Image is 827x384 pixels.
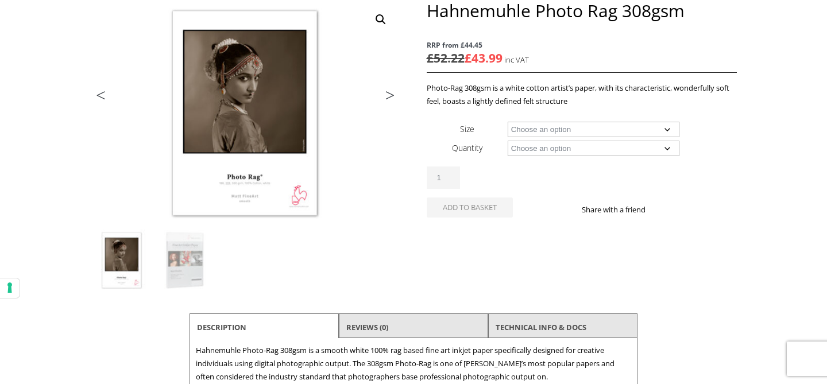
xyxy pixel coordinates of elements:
p: Hahnemuhle Photo-Rag 308gsm is a smooth white 100% rag based fine art inkjet paper specifically d... [196,344,631,383]
img: email sharing button [687,205,696,214]
img: Hahnemuhle Photo Rag 308gsm [91,230,153,292]
img: Hahnemuhle Photo Rag 308gsm - Image 2 [154,230,216,292]
label: Size [460,123,474,134]
img: facebook sharing button [659,205,668,214]
input: Product quantity [427,166,460,189]
button: Add to basket [427,197,513,218]
span: RRP from £44.45 [427,38,737,52]
label: Quantity [452,142,482,153]
p: Share with a friend [582,203,659,216]
img: twitter sharing button [673,205,682,214]
bdi: 52.22 [427,50,465,66]
bdi: 43.99 [465,50,503,66]
a: Description [197,317,246,338]
span: £ [465,50,472,66]
p: Photo-Rag 308gsm is a white cotton artist’s paper, with its characteristic, wonderfully soft feel... [427,82,737,108]
a: View full-screen image gallery [370,9,391,30]
span: £ [427,50,434,66]
a: TECHNICAL INFO & DOCS [496,317,586,338]
a: Reviews (0) [346,317,388,338]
